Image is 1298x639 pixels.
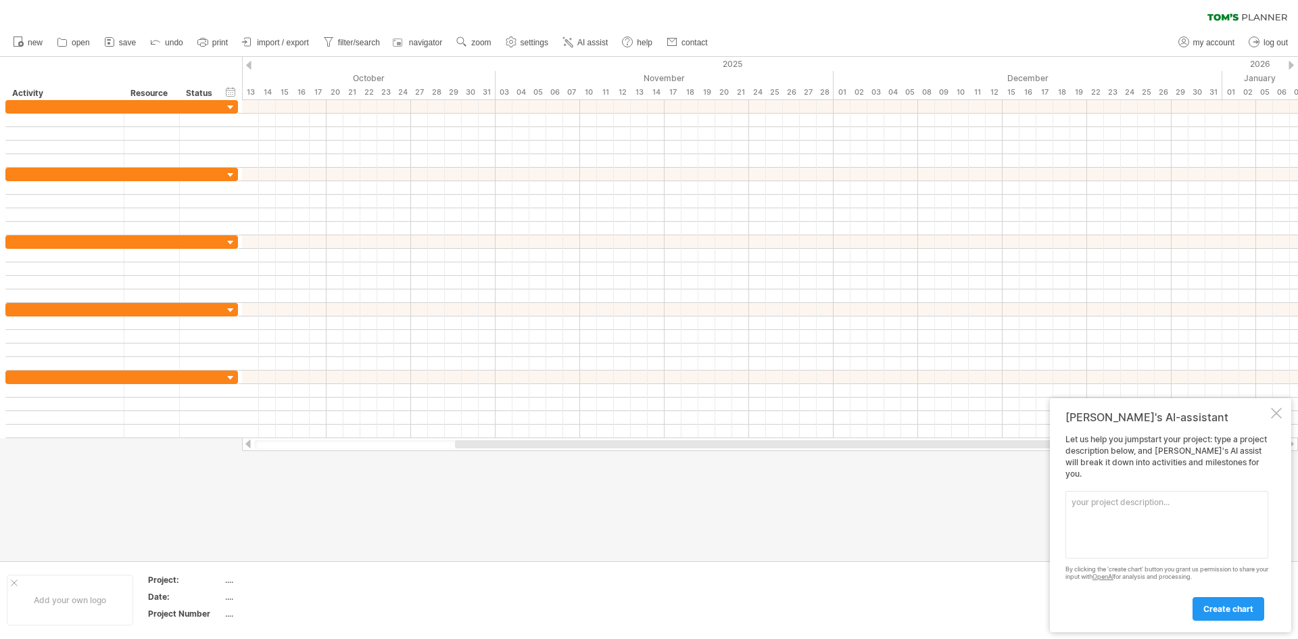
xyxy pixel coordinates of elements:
a: save [101,34,140,51]
span: new [28,38,43,47]
div: Friday, 7 November 2025 [563,85,580,99]
div: Wednesday, 26 November 2025 [783,85,800,99]
div: Wednesday, 17 December 2025 [1036,85,1053,99]
div: Date: [148,591,222,602]
span: create chart [1203,604,1253,614]
span: AI assist [577,38,608,47]
div: Monday, 10 November 2025 [580,85,597,99]
div: Project Number [148,608,222,619]
a: settings [502,34,552,51]
div: Friday, 31 October 2025 [479,85,496,99]
span: save [119,38,136,47]
div: Wednesday, 19 November 2025 [698,85,715,99]
div: Wednesday, 10 December 2025 [952,85,969,99]
span: undo [165,38,183,47]
div: Monday, 20 October 2025 [327,85,343,99]
a: contact [663,34,712,51]
div: Monday, 27 October 2025 [411,85,428,99]
div: Thursday, 4 December 2025 [884,85,901,99]
div: Tuesday, 18 November 2025 [681,85,698,99]
a: navigator [391,34,446,51]
span: zoom [471,38,491,47]
a: create chart [1193,597,1264,621]
div: Tuesday, 16 December 2025 [1019,85,1036,99]
div: Wednesday, 15 October 2025 [276,85,293,99]
div: November 2025 [496,71,834,85]
span: help [637,38,652,47]
div: Friday, 2 January 2026 [1239,85,1256,99]
div: Tuesday, 11 November 2025 [597,85,614,99]
div: Thursday, 1 January 2026 [1222,85,1239,99]
div: Add your own logo [7,575,133,625]
a: print [194,34,232,51]
div: Thursday, 23 October 2025 [377,85,394,99]
div: Tuesday, 2 December 2025 [850,85,867,99]
div: Monday, 29 December 2025 [1172,85,1188,99]
div: Thursday, 16 October 2025 [293,85,310,99]
a: zoom [453,34,495,51]
div: December 2025 [834,71,1222,85]
div: .... [225,574,339,586]
div: Monday, 3 November 2025 [496,85,512,99]
a: filter/search [320,34,384,51]
div: Monday, 5 January 2026 [1256,85,1273,99]
div: Monday, 8 December 2025 [918,85,935,99]
div: Friday, 17 October 2025 [310,85,327,99]
div: Tuesday, 28 October 2025 [428,85,445,99]
div: Tuesday, 9 December 2025 [935,85,952,99]
span: navigator [409,38,442,47]
div: Thursday, 20 November 2025 [715,85,732,99]
span: settings [521,38,548,47]
div: .... [225,591,339,602]
div: Wednesday, 5 November 2025 [529,85,546,99]
div: Tuesday, 4 November 2025 [512,85,529,99]
span: filter/search [338,38,380,47]
div: Monday, 17 November 2025 [665,85,681,99]
div: Tuesday, 30 December 2025 [1188,85,1205,99]
div: Wednesday, 22 October 2025 [360,85,377,99]
div: Friday, 12 December 2025 [986,85,1003,99]
div: Thursday, 25 December 2025 [1138,85,1155,99]
a: undo [147,34,187,51]
div: Resource [130,87,172,100]
div: Status [186,87,216,100]
span: my account [1193,38,1234,47]
span: contact [681,38,708,47]
div: Monday, 24 November 2025 [749,85,766,99]
a: AI assist [559,34,612,51]
div: Friday, 19 December 2025 [1070,85,1087,99]
div: Monday, 15 December 2025 [1003,85,1019,99]
div: By clicking the 'create chart' button you grant us permission to share your input with for analys... [1065,566,1268,581]
div: Thursday, 30 October 2025 [462,85,479,99]
div: Friday, 24 October 2025 [394,85,411,99]
a: log out [1245,34,1292,51]
a: open [53,34,94,51]
span: open [72,38,90,47]
div: .... [225,608,339,619]
div: Wednesday, 12 November 2025 [614,85,631,99]
div: Tuesday, 6 January 2026 [1273,85,1290,99]
div: Monday, 1 December 2025 [834,85,850,99]
div: Let us help you jumpstart your project: type a project description below, and [PERSON_NAME]'s AI ... [1065,434,1268,620]
div: Wednesday, 3 December 2025 [867,85,884,99]
span: import / export [257,38,309,47]
div: Thursday, 13 November 2025 [631,85,648,99]
div: Friday, 26 December 2025 [1155,85,1172,99]
div: Project: [148,574,222,586]
div: Friday, 28 November 2025 [817,85,834,99]
div: Wednesday, 29 October 2025 [445,85,462,99]
div: Activity [12,87,116,100]
div: Friday, 14 November 2025 [648,85,665,99]
div: Wednesday, 24 December 2025 [1121,85,1138,99]
a: OpenAI [1092,573,1113,580]
a: new [9,34,47,51]
a: help [619,34,656,51]
div: [PERSON_NAME]'s AI-assistant [1065,410,1268,424]
div: Thursday, 6 November 2025 [546,85,563,99]
div: Friday, 21 November 2025 [732,85,749,99]
div: Tuesday, 14 October 2025 [259,85,276,99]
div: Tuesday, 23 December 2025 [1104,85,1121,99]
div: October 2025 [107,71,496,85]
div: Monday, 13 October 2025 [242,85,259,99]
div: Thursday, 18 December 2025 [1053,85,1070,99]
